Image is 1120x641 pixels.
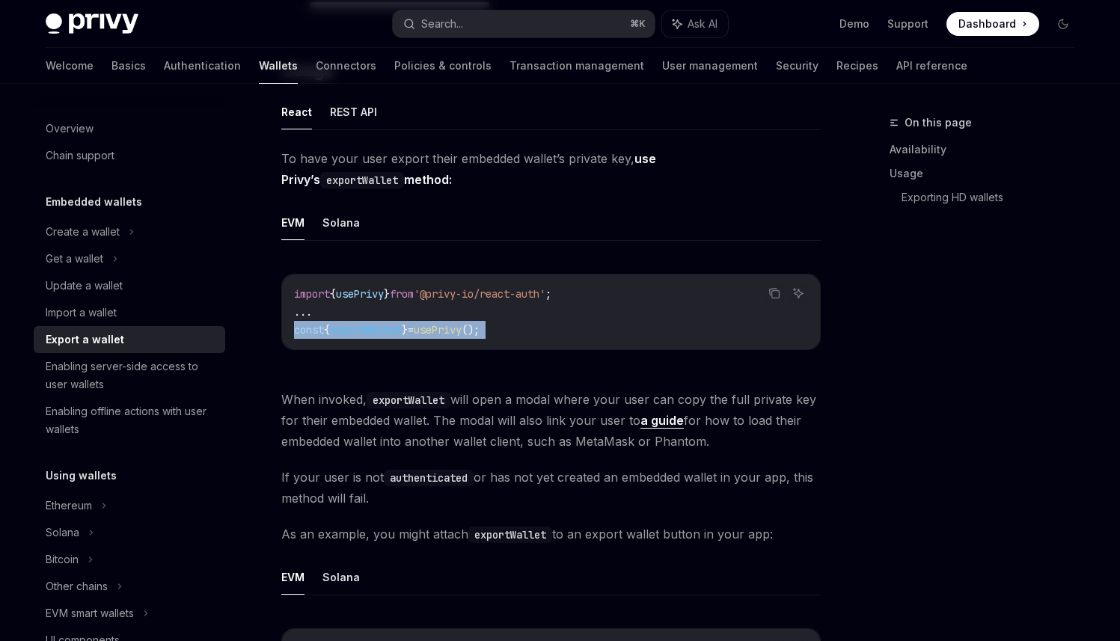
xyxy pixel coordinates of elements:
div: Update a wallet [46,277,123,295]
span: exportWallet [330,323,402,337]
a: Usage [890,162,1087,185]
img: dark logo [46,13,138,34]
span: usePrivy [414,323,462,337]
span: Ask AI [688,16,717,31]
a: Transaction management [509,48,644,84]
span: ; [545,287,551,301]
a: Security [776,48,818,84]
span: Dashboard [958,16,1016,31]
div: Ethereum [46,497,92,515]
code: exportWallet [367,392,450,408]
a: a guide [640,413,684,429]
div: Enabling offline actions with user wallets [46,402,216,438]
span: '@privy-io/react-auth' [414,287,545,301]
span: usePrivy [336,287,384,301]
button: Search...⌘K [393,10,655,37]
span: import [294,287,330,301]
div: Bitcoin [46,550,79,568]
button: Solana [322,559,360,595]
a: Recipes [836,48,878,84]
div: Search... [421,15,463,33]
button: Ask AI [662,10,728,37]
button: EVM [281,205,305,240]
a: Enabling offline actions with user wallets [34,398,225,443]
a: Connectors [316,48,376,84]
span: = [408,323,414,337]
a: Wallets [259,48,298,84]
a: Exporting HD wallets [902,185,1087,209]
a: Import a wallet [34,299,225,326]
a: Welcome [46,48,94,84]
h5: Using wallets [46,467,117,485]
span: } [384,287,390,301]
a: Basics [111,48,146,84]
span: On this page [905,114,972,132]
span: ... [294,305,312,319]
a: Policies & controls [394,48,492,84]
div: Other chains [46,577,108,595]
div: Create a wallet [46,223,120,241]
a: Export a wallet [34,326,225,353]
code: authenticated [384,470,474,486]
span: If your user is not or has not yet created an embedded wallet in your app, this method will fail. [281,467,821,509]
span: As an example, you might attach to an export wallet button in your app: [281,524,821,545]
a: User management [662,48,758,84]
a: Overview [34,115,225,142]
span: const [294,323,324,337]
span: { [324,323,330,337]
span: When invoked, will open a modal where your user can copy the full private key for their embedded ... [281,389,821,452]
code: exportWallet [468,527,552,543]
button: Ask AI [789,283,808,303]
a: API reference [896,48,967,84]
button: REST API [330,94,377,129]
h5: Embedded wallets [46,193,142,211]
a: Availability [890,138,1087,162]
a: Enabling server-side access to user wallets [34,353,225,398]
span: } [402,323,408,337]
button: Copy the contents from the code block [765,283,784,303]
div: Export a wallet [46,331,124,349]
div: Enabling server-side access to user wallets [46,358,216,393]
strong: use Privy’s method: [281,151,656,187]
a: Authentication [164,48,241,84]
div: Import a wallet [46,304,117,322]
div: Chain support [46,147,114,165]
span: To have your user export their embedded wallet’s private key, [281,148,821,190]
button: EVM [281,559,305,595]
a: Demo [839,16,869,31]
div: Solana [46,524,79,542]
div: Overview [46,120,94,138]
span: (); [462,323,480,337]
a: Support [887,16,928,31]
span: from [390,287,414,301]
button: Solana [322,205,360,240]
div: Get a wallet [46,250,103,268]
code: exportWallet [320,172,404,188]
span: ⌘ K [630,18,646,30]
a: Chain support [34,142,225,169]
div: EVM smart wallets [46,604,134,622]
a: Update a wallet [34,272,225,299]
span: { [330,287,336,301]
button: React [281,94,312,129]
a: Dashboard [946,12,1039,36]
button: Toggle dark mode [1051,12,1075,36]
